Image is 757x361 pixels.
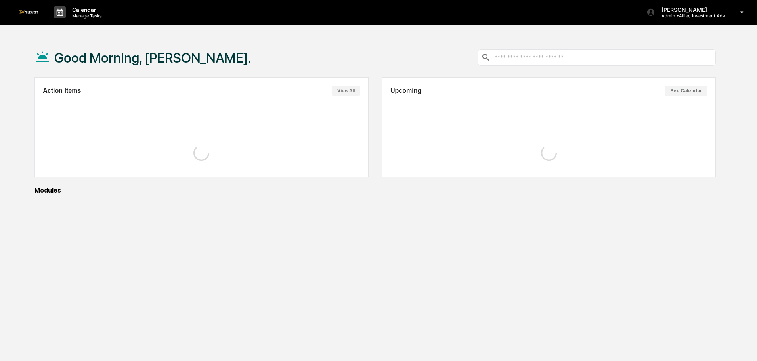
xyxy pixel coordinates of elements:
h1: Good Morning, [PERSON_NAME]. [54,50,251,66]
p: Calendar [66,6,106,13]
p: Admin • Allied Investment Advisors [655,13,729,19]
h2: Upcoming [390,87,421,94]
p: Manage Tasks [66,13,106,19]
button: See Calendar [665,86,707,96]
button: View All [332,86,360,96]
img: logo [19,10,38,14]
p: [PERSON_NAME] [655,6,729,13]
div: Modules [34,187,716,194]
h2: Action Items [43,87,81,94]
